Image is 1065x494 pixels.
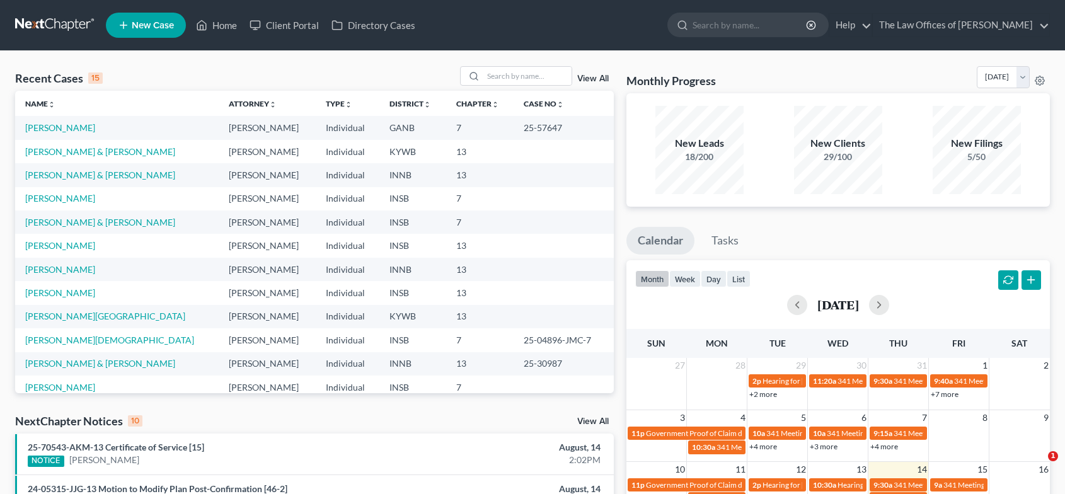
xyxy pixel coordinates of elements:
[25,287,95,298] a: [PERSON_NAME]
[15,413,142,428] div: NextChapter Notices
[219,328,316,352] td: [PERSON_NAME]
[679,410,686,425] span: 3
[934,480,942,490] span: 9a
[446,376,514,399] td: 7
[981,410,989,425] span: 8
[931,389,958,399] a: +7 more
[1048,451,1058,461] span: 1
[379,281,446,304] td: INSB
[483,67,572,85] input: Search by name...
[446,116,514,139] td: 7
[1011,338,1027,348] span: Sat
[132,21,174,30] span: New Case
[190,14,243,37] a: Home
[933,136,1021,151] div: New Filings
[379,376,446,399] td: INSB
[446,281,514,304] td: 13
[635,270,669,287] button: month
[916,358,928,373] span: 31
[706,338,728,348] span: Mon
[916,462,928,477] span: 14
[838,480,996,490] span: Hearing for [PERSON_NAME] [PERSON_NAME]
[1022,451,1052,481] iframe: Intercom live chat
[752,376,761,386] span: 2p
[379,328,446,352] td: INSB
[25,217,175,227] a: [PERSON_NAME] & [PERSON_NAME]
[446,258,514,281] td: 13
[316,234,379,257] td: Individual
[827,338,848,348] span: Wed
[1042,358,1050,373] span: 2
[646,428,870,438] span: Government Proof of Claim due - [PERSON_NAME] - 1:25-bk-10114
[379,140,446,163] td: KYWB
[795,462,807,477] span: 12
[88,72,103,84] div: 15
[810,442,838,451] a: +3 more
[69,454,139,466] a: [PERSON_NAME]
[952,338,965,348] span: Fri
[829,14,872,37] a: Help
[749,442,777,451] a: +4 more
[379,305,446,328] td: KYWB
[492,101,499,108] i: unfold_more
[763,480,861,490] span: Hearing for [PERSON_NAME]
[556,101,564,108] i: unfold_more
[626,227,694,255] a: Calendar
[766,428,880,438] span: 341 Meeting for [PERSON_NAME]
[379,116,446,139] td: GANB
[674,462,686,477] span: 10
[219,187,316,210] td: [PERSON_NAME]
[889,338,907,348] span: Thu
[873,376,892,386] span: 9:30a
[860,410,868,425] span: 6
[813,428,826,438] span: 10a
[524,99,564,108] a: Case Nounfold_more
[316,210,379,234] td: Individual
[446,163,514,187] td: 13
[379,352,446,376] td: INNB
[316,352,379,376] td: Individual
[379,187,446,210] td: INSB
[456,99,499,108] a: Chapterunfold_more
[316,376,379,399] td: Individual
[739,410,747,425] span: 4
[631,480,645,490] span: 11p
[800,410,807,425] span: 5
[316,187,379,210] td: Individual
[769,338,786,348] span: Tue
[631,428,645,438] span: 11p
[873,480,892,490] span: 9:30a
[817,298,859,311] h2: [DATE]
[794,136,882,151] div: New Clients
[219,234,316,257] td: [PERSON_NAME]
[219,116,316,139] td: [PERSON_NAME]
[701,270,727,287] button: day
[674,358,686,373] span: 27
[752,480,761,490] span: 2p
[25,193,95,204] a: [PERSON_NAME]
[1042,410,1050,425] span: 9
[669,270,701,287] button: week
[749,389,777,399] a: +2 more
[316,281,379,304] td: Individual
[25,240,95,251] a: [PERSON_NAME]
[345,101,352,108] i: unfold_more
[894,480,1007,490] span: 341 Meeting for [PERSON_NAME]
[514,352,613,376] td: 25-30987
[128,415,142,427] div: 10
[316,305,379,328] td: Individual
[763,376,861,386] span: Hearing for [PERSON_NAME]
[219,163,316,187] td: [PERSON_NAME]
[316,116,379,139] td: Individual
[269,101,277,108] i: unfold_more
[577,74,609,83] a: View All
[838,376,951,386] span: 341 Meeting for [PERSON_NAME]
[219,305,316,328] td: [PERSON_NAME]
[418,454,601,466] div: 2:02PM
[326,99,352,108] a: Typeunfold_more
[243,14,325,37] a: Client Portal
[229,99,277,108] a: Attorneyunfold_more
[794,151,882,163] div: 29/100
[219,281,316,304] td: [PERSON_NAME]
[219,210,316,234] td: [PERSON_NAME]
